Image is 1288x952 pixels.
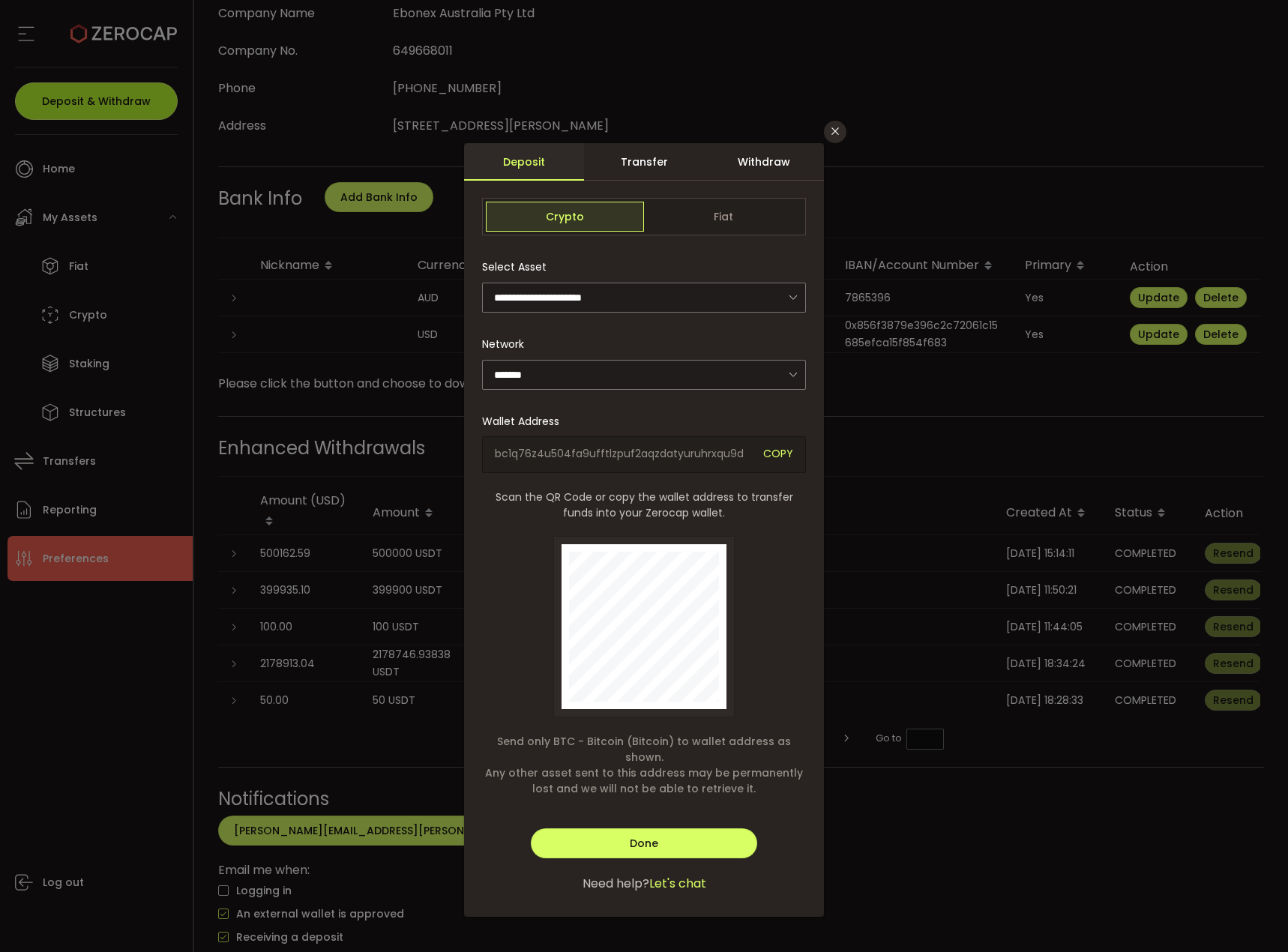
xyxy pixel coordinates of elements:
[1213,880,1288,952] iframe: Chat Widget
[464,143,584,181] div: Deposit
[482,414,568,429] label: Wallet Address
[649,875,706,893] span: Let's chat
[824,121,846,143] button: Close
[482,734,806,765] span: Send only BTC - Bitcoin (Bitcoin) to wallet address as shown.
[630,836,658,851] span: Done
[464,143,824,917] div: dialog
[531,828,757,858] button: Done
[583,875,649,893] span: Need help?
[482,765,806,797] span: Any other asset sent to this address may be permanently lost and we will not be able to retrieve it.
[584,143,704,181] div: Transfer
[704,143,824,181] div: Withdraw
[482,259,556,274] label: Select Asset
[482,337,533,352] label: Network
[763,446,793,463] span: COPY
[644,202,802,232] span: Fiat
[482,489,806,521] span: Scan the QR Code or copy the wallet address to transfer funds into your Zerocap wallet.
[486,202,644,232] span: Crypto
[495,446,752,463] span: bc1q76z4u504fa9ufftlzpuf2aqzdatyuruhrxqu9d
